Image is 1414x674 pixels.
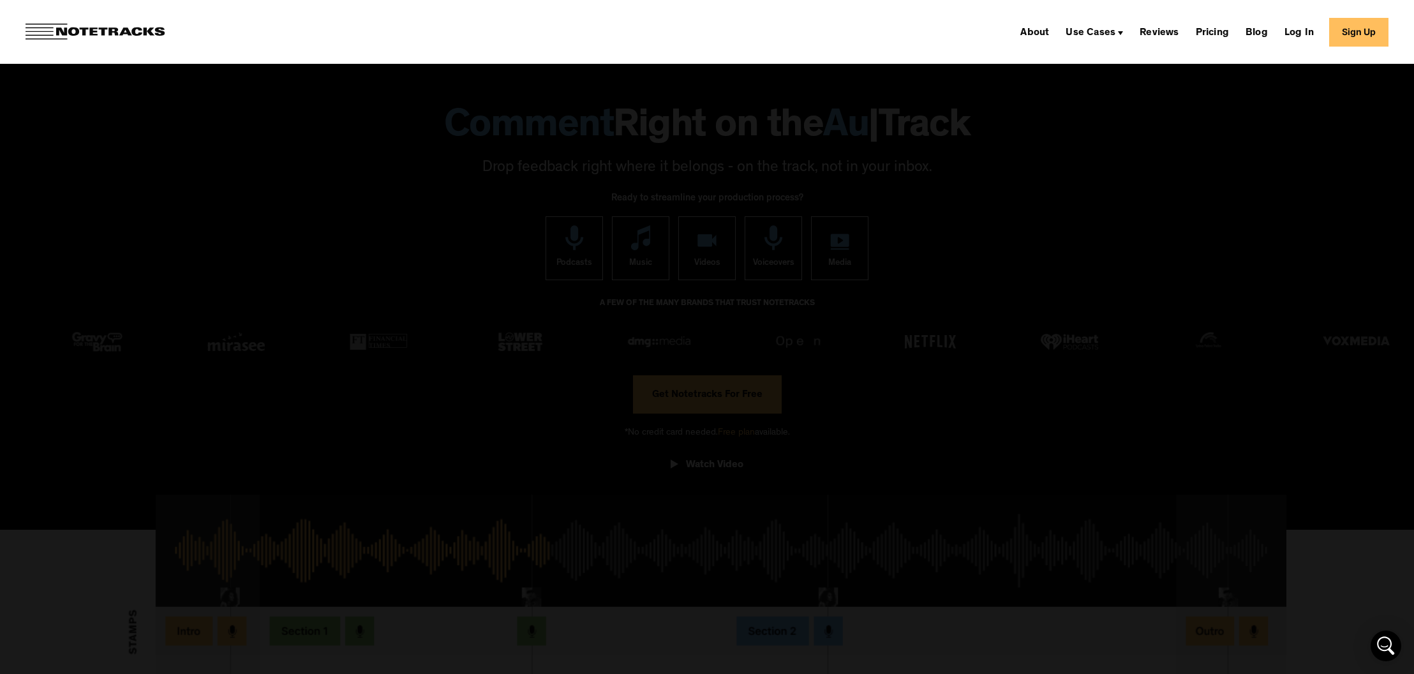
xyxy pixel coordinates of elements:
[1240,22,1273,42] a: Blog
[1371,631,1401,661] div: Open Intercom Messenger
[1066,28,1115,38] div: Use Cases
[1329,18,1388,47] a: Sign Up
[1135,22,1184,42] a: Reviews
[407,168,1007,506] iframe: YouTube embed
[1015,22,1054,42] a: About
[1279,22,1319,42] a: Log In
[1191,22,1234,42] a: Pricing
